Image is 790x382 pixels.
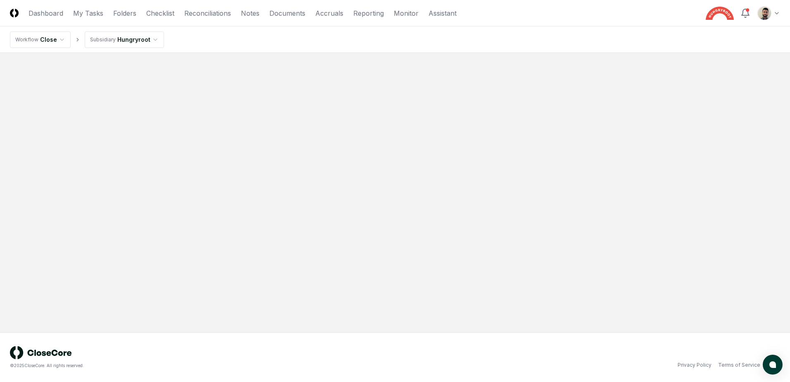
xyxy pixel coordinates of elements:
div: Subsidiary [90,36,116,43]
a: Reconciliations [184,8,231,18]
a: Checklist [146,8,174,18]
img: Hungryroot logo [706,7,734,20]
img: d09822cc-9b6d-4858-8d66-9570c114c672_214030b4-299a-48fd-ad93-fc7c7aef54c6.png [758,7,771,20]
nav: breadcrumb [10,31,164,48]
a: Reporting [353,8,384,18]
img: logo [10,346,72,359]
button: atlas-launcher [763,355,783,375]
a: Notes [241,8,259,18]
a: Accruals [315,8,343,18]
a: Assistant [428,8,457,18]
a: Terms of Service [718,361,760,369]
div: © 2025 CloseCore. All rights reserved. [10,363,395,369]
a: Folders [113,8,136,18]
a: Dashboard [29,8,63,18]
a: Monitor [394,8,419,18]
a: My Tasks [73,8,103,18]
a: Documents [269,8,305,18]
div: Workflow [15,36,38,43]
img: Logo [10,9,19,17]
a: Privacy Policy [678,361,711,369]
